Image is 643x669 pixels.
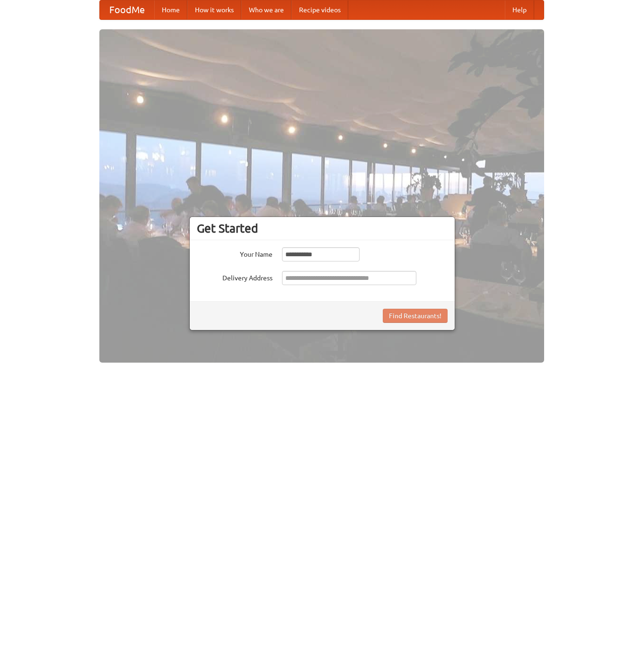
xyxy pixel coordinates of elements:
[505,0,534,19] a: Help
[100,0,154,19] a: FoodMe
[241,0,291,19] a: Who we are
[197,221,448,235] h3: Get Started
[187,0,241,19] a: How it works
[291,0,348,19] a: Recipe videos
[197,247,273,259] label: Your Name
[383,309,448,323] button: Find Restaurants!
[154,0,187,19] a: Home
[197,271,273,283] label: Delivery Address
